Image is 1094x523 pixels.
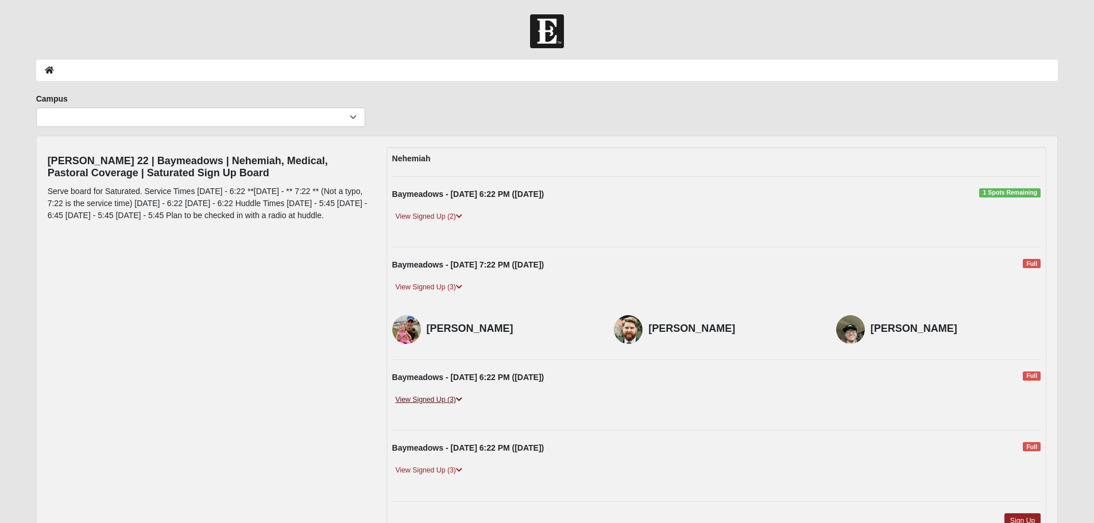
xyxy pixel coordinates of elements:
[392,154,431,163] strong: Nehemiah
[36,93,68,104] label: Campus
[530,14,564,48] img: Church of Eleven22 Logo
[1023,371,1041,381] span: Full
[392,281,466,293] a: View Signed Up (3)
[392,260,544,269] strong: Baymeadows - [DATE] 7:22 PM ([DATE])
[48,155,369,180] h4: [PERSON_NAME] 22 | Baymeadows | Nehemiah, Medical, Pastoral Coverage | Saturated Sign Up Board
[392,373,544,382] strong: Baymeadows - [DATE] 6:22 PM ([DATE])
[392,315,421,344] img: Anthony Fazio
[614,315,643,344] img: Alex Keaton
[648,323,819,335] h4: [PERSON_NAME]
[427,323,597,335] h4: [PERSON_NAME]
[871,323,1041,335] h4: [PERSON_NAME]
[392,189,544,199] strong: Baymeadows - [DATE] 6:22 PM ([DATE])
[836,315,865,344] img: Tanner McClellan
[1023,259,1041,268] span: Full
[392,211,466,223] a: View Signed Up (2)
[979,188,1041,197] span: 1 Spots Remaining
[48,185,369,222] p: Serve board for Saturated. Service Times [DATE] - 6:22 **[DATE] - ** 7:22 ** (Not a typo, 7:22 is...
[392,464,466,476] a: View Signed Up (3)
[1023,442,1041,451] span: Full
[392,443,544,452] strong: Baymeadows - [DATE] 6:22 PM ([DATE])
[392,394,466,406] a: View Signed Up (3)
